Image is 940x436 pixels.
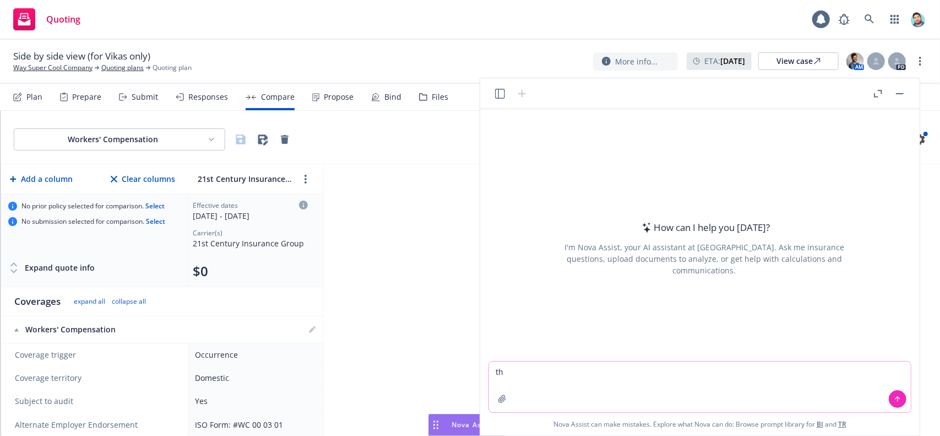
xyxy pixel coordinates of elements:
[193,210,308,222] div: [DATE] - [DATE]
[193,201,308,210] div: Effective dates
[132,93,158,101] div: Submit
[593,52,678,71] button: More info...
[108,168,177,190] button: Clear columns
[21,202,165,211] span: No prior policy selected for comparison.
[428,414,504,436] button: Nova Assist
[72,93,101,101] div: Prepare
[550,241,859,276] div: I'm Nova Assist, your AI assistant at [GEOGRAPHIC_DATA]. Ask me insurance questions, upload docum...
[553,413,846,435] span: Nova Assist can make mistakes. Explore what Nova can do: Browse prompt library for and
[195,372,312,384] div: Domestic
[101,63,144,73] a: Quoting plans
[193,262,208,280] button: $0
[74,297,105,306] button: expand all
[833,8,855,30] a: Report a Bug
[26,93,42,101] div: Plan
[15,373,177,384] span: Coverage territory
[615,56,658,67] span: More info...
[432,93,448,101] div: Files
[817,419,823,429] a: BI
[846,52,864,70] img: photo
[8,257,95,279] button: Expand quote info
[195,419,312,430] div: ISO Form: #WC 00 03 01
[188,93,228,101] div: Responses
[859,8,881,30] a: Search
[15,396,177,407] span: Subject to audit
[14,295,61,308] div: Coverages
[14,128,225,150] button: Workers' Compensation
[384,93,401,101] div: Bind
[195,395,312,407] div: Yes
[13,50,150,63] span: Side by side view (for Vikas only)
[758,52,839,70] a: View case
[153,63,192,73] span: Quoting plan
[46,15,80,24] span: Quoting
[909,10,927,28] img: photo
[8,168,75,190] button: Add a column
[9,4,85,35] a: Quoting
[195,171,295,187] input: 21st Century Insurance Group
[639,220,770,235] div: How can I help you [DATE]?
[261,93,295,101] div: Compare
[14,324,177,335] div: Workers' Compensation
[776,53,821,69] div: View case
[429,415,443,435] div: Drag to move
[299,173,312,186] a: more
[324,93,354,101] div: Propose
[704,55,745,67] span: ETA :
[489,362,911,412] textarea: thi
[15,349,177,360] span: Coverage trigger
[21,217,165,226] span: No submission selected for comparison.
[13,63,93,73] a: Way Super Cool Company
[914,55,927,68] a: more
[884,8,906,30] a: Switch app
[838,419,846,429] a: TR
[452,420,495,429] span: Nova Assist
[720,56,745,66] strong: [DATE]
[112,297,146,306] button: collapse all
[15,419,138,430] span: Alternate Employer Endorsement
[193,262,308,280] div: Total premium (click to edit billing info)
[193,238,308,249] div: 21st Century Insurance Group
[195,349,312,360] div: Occurrence
[193,228,308,238] div: Carrier(s)
[193,201,308,222] div: Click to edit column carrier quote details
[306,323,319,336] a: editPencil
[23,134,203,145] div: Workers' Compensation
